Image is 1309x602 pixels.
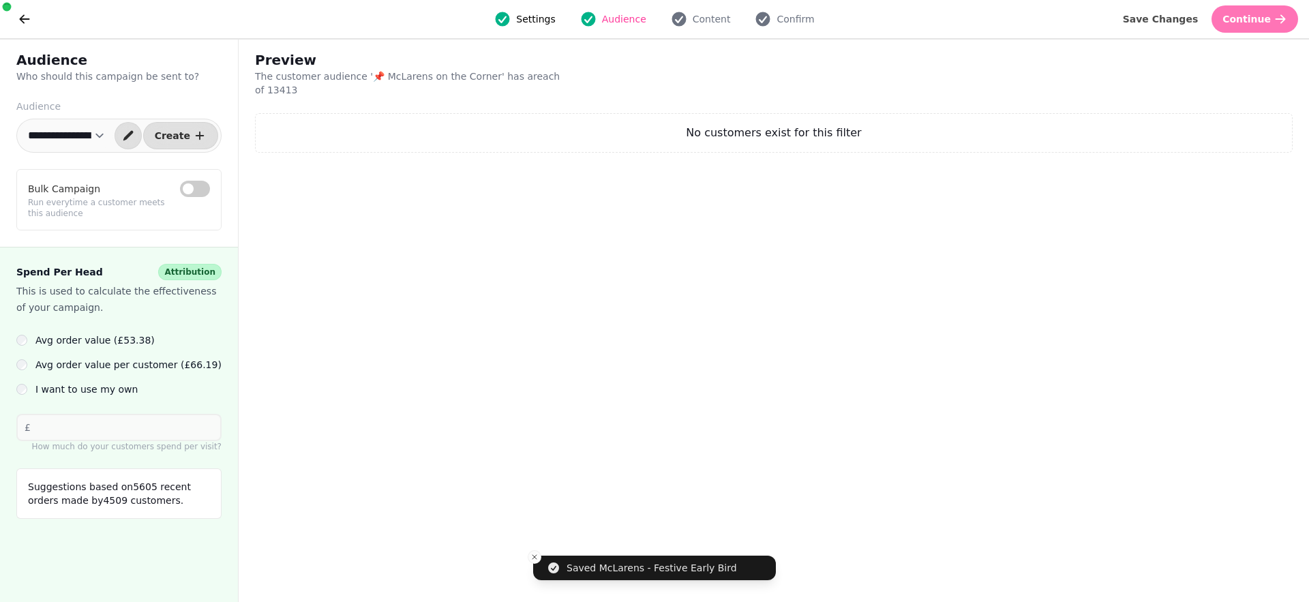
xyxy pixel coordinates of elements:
[1212,5,1298,33] button: Continue
[35,357,222,373] label: Avg order value per customer ( £66.19 )
[28,480,210,507] p: Suggestions based on 5605 recent orders made by 4509 customers.
[155,131,190,140] span: Create
[16,441,222,452] p: How much do your customers spend per visit?
[143,122,218,149] button: Create
[16,70,222,83] p: Who should this campaign be sent to?
[255,50,517,70] h2: Preview
[1222,14,1271,24] span: Continue
[16,100,222,113] label: Audience
[1123,14,1199,24] span: Save Changes
[28,181,100,197] label: Bulk Campaign
[255,70,604,97] p: The customer audience ' 📌 McLarens on the Corner ' has a reach of 13413
[686,125,861,141] p: No customers exist for this filter
[567,561,737,575] div: Saved McLarens - Festive Early Bird
[16,264,103,280] span: Spend Per Head
[516,12,555,26] span: Settings
[693,12,731,26] span: Content
[28,197,210,219] p: Run everytime a customer meets this audience
[35,381,138,397] label: I want to use my own
[16,283,222,316] p: This is used to calculate the effectiveness of your campaign.
[35,332,155,348] label: Avg order value ( £53.38 )
[11,5,38,33] button: go back
[528,550,541,564] button: Close toast
[777,12,814,26] span: Confirm
[602,12,646,26] span: Audience
[16,50,222,70] h2: Audience
[1112,5,1209,33] button: Save Changes
[158,264,222,280] div: Attribution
